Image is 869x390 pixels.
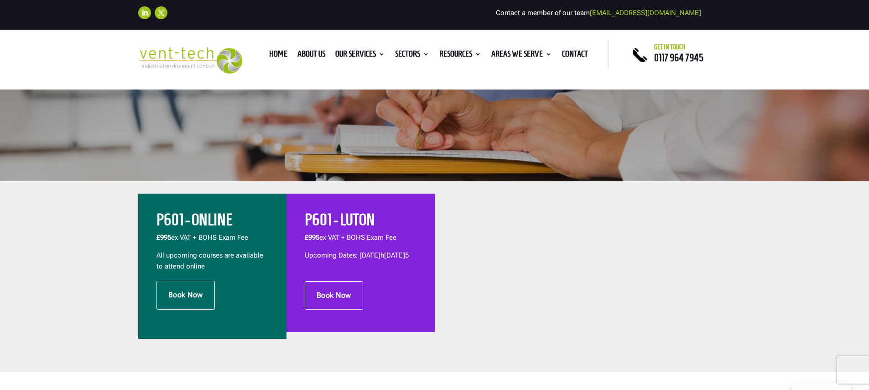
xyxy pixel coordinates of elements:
[305,281,363,310] a: Book Now
[155,6,167,19] a: Follow on X
[138,6,151,19] a: Follow on LinkedIn
[491,51,552,61] a: Areas We Serve
[156,232,268,250] p: ex VAT + BOHS Exam Fee
[305,232,416,250] p: ex VAT + BOHS Exam Fee
[138,47,243,74] img: 2023-09-27T08_35_16.549ZVENT-TECH---Clear-background
[562,51,588,61] a: Contact
[297,51,325,61] a: About us
[305,250,416,261] p: Upcoming Dates: [DATE]h[DATE]5
[395,51,429,61] a: Sectors
[156,233,171,242] b: £995
[305,233,319,242] span: £995
[156,281,215,309] a: Book Now
[439,51,481,61] a: Resources
[156,212,268,232] h2: P601 - ONLINE
[305,212,416,232] h2: P601 - LUTON
[335,51,385,61] a: Our Services
[496,9,701,17] span: Contact a member of our team
[590,9,701,17] a: [EMAIL_ADDRESS][DOMAIN_NAME]
[654,43,686,51] span: Get in touch
[156,251,263,270] span: All upcoming courses are available to attend online
[269,51,287,61] a: Home
[654,52,703,63] a: 0117 964 7945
